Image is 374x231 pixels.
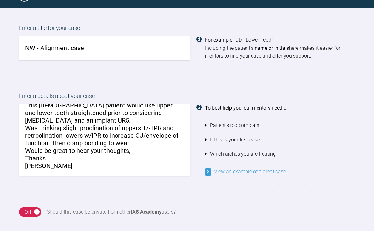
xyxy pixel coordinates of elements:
strong: To best help you, our mentors need... [205,105,286,111]
div: Should this case be private from other users? [47,208,176,216]
strong: name or initials [255,45,289,51]
input: JD - Lower Teeth [19,36,190,60]
strong: For example - [205,37,235,43]
li: Which arches you are treating [205,147,355,161]
label: Enter a details about your case [19,92,355,104]
li: If this is your first case [205,133,355,147]
li: Patient's top complaint [205,118,355,133]
a: View an example of a great case [205,169,286,175]
div: 'JD - Lower Teeth'. Including the patient's here makes it easier for mentors to find your case an... [205,36,355,60]
textarea: This [DEMOGRAPHIC_DATA] patient would like upper and lower teeth straightened prior to considerin... [19,104,190,176]
label: Enter a title for your case [19,24,355,36]
strong: IAS Academy [131,209,161,215]
div: Off [25,208,31,216]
